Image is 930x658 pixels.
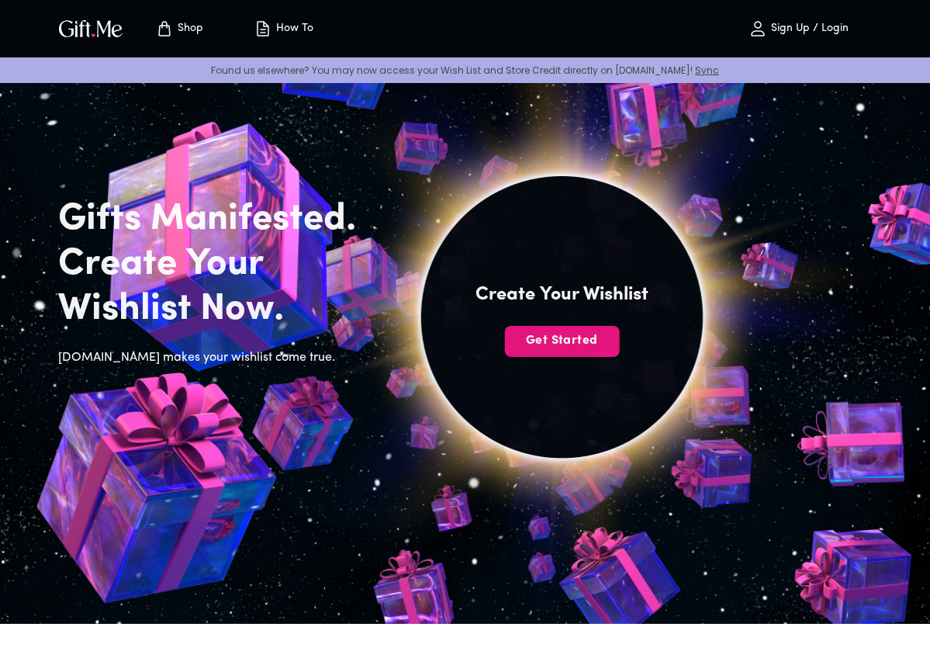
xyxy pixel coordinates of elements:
[767,23,849,36] p: Sign Up / Login
[504,332,619,349] span: Get Started
[475,282,648,307] h4: Create Your Wishlist
[174,23,203,36] p: Shop
[721,4,876,54] button: Sign Up / Login
[58,242,381,287] h2: Create Your
[12,64,918,77] p: Found us elsewhere? You may now access your Wish List and Store Credit directly on [DOMAIN_NAME]!
[56,17,126,40] img: GiftMe Logo
[137,4,222,54] button: Store page
[695,64,719,77] a: Sync
[240,4,326,54] button: How To
[504,326,619,357] button: Get Started
[58,348,381,368] h6: [DOMAIN_NAME] makes your wishlist come true.
[58,197,381,242] h2: Gifts Manifested.
[254,19,272,38] img: how-to.svg
[272,23,313,36] p: How To
[54,19,127,38] button: GiftMe Logo
[58,287,381,332] h2: Wishlist Now.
